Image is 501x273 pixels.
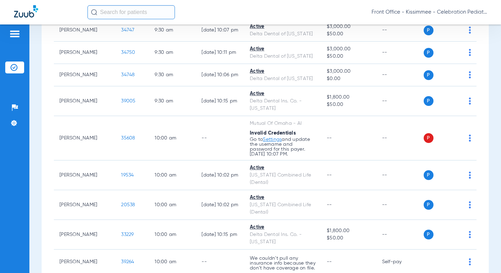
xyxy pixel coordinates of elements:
td: [PERSON_NAME] [54,42,115,64]
img: group-dot-blue.svg [469,98,471,105]
img: group-dot-blue.svg [469,172,471,179]
span: Invalid Credentials [250,131,296,136]
span: $3,000.00 [327,45,371,53]
span: $50.00 [327,53,371,60]
span: $3,000.00 [327,68,371,75]
span: $0.00 [327,75,371,82]
p: Go to and update the username and password for this payer. [DATE] 10:07 PM. [250,137,316,157]
span: 34750 [121,50,135,55]
span: -- [327,136,332,141]
span: $50.00 [327,101,371,108]
td: [PERSON_NAME] [54,160,115,190]
td: 9:30 AM [149,86,196,116]
td: [PERSON_NAME] [54,64,115,86]
span: $50.00 [327,30,371,38]
td: -- [376,19,424,42]
td: -- [376,220,424,250]
td: [DATE] 10:11 PM [196,42,244,64]
span: 39264 [121,259,134,264]
td: 10:00 AM [149,160,196,190]
span: $1,800.00 [327,94,371,101]
td: [DATE] 10:07 PM [196,19,244,42]
span: $3,000.00 [327,23,371,30]
div: Active [250,68,316,75]
td: [DATE] 10:02 PM [196,160,244,190]
span: 34747 [121,28,134,33]
div: Active [250,164,316,172]
span: $1,800.00 [327,227,371,235]
td: [PERSON_NAME] [54,86,115,116]
div: [US_STATE] Combined Life (Dental) [250,172,316,186]
span: 33229 [121,232,134,237]
td: [DATE] 10:06 PM [196,64,244,86]
span: $50.00 [327,235,371,242]
img: Zuub Logo [14,5,38,17]
div: Active [250,194,316,201]
td: -- [376,116,424,160]
span: P [424,70,433,80]
span: 39005 [121,99,135,103]
td: [PERSON_NAME] [54,190,115,220]
td: [PERSON_NAME] [54,220,115,250]
td: [DATE] 10:02 PM [196,190,244,220]
span: 35608 [121,136,135,141]
td: [PERSON_NAME] [54,19,115,42]
span: P [424,26,433,35]
span: 34748 [121,72,135,77]
td: [DATE] 10:15 PM [196,86,244,116]
span: P [424,133,433,143]
div: Delta Dental of [US_STATE] [250,75,316,82]
input: Search for patients [87,5,175,19]
span: 19534 [121,173,134,178]
td: 10:00 AM [149,220,196,250]
div: Delta Dental of [US_STATE] [250,30,316,38]
span: -- [327,259,332,264]
div: Active [250,23,316,30]
td: -- [376,190,424,220]
td: [PERSON_NAME] [54,116,115,160]
td: -- [376,42,424,64]
img: hamburger-icon [9,30,20,38]
span: P [424,96,433,106]
td: 10:00 AM [149,116,196,160]
div: Delta Dental Ins. Co. - [US_STATE] [250,98,316,112]
td: 9:30 AM [149,64,196,86]
td: 9:30 AM [149,42,196,64]
div: Delta Dental of [US_STATE] [250,53,316,60]
td: -- [196,116,244,160]
span: P [424,230,433,239]
iframe: Chat Widget [466,239,501,273]
p: We couldn’t pull any insurance info because they don’t have coverage on file. [250,256,316,271]
img: group-dot-blue.svg [469,49,471,56]
span: P [424,48,433,58]
td: 10:00 AM [149,190,196,220]
img: group-dot-blue.svg [469,231,471,238]
span: P [424,170,433,180]
div: Active [250,90,316,98]
td: -- [376,86,424,116]
div: Mutual Of Omaha - AI [250,120,316,127]
span: 20538 [121,202,135,207]
img: Search Icon [91,9,97,15]
span: Front Office - Kissimmee - Celebration Pediatric Dentistry [372,9,487,16]
td: -- [376,64,424,86]
td: 9:30 AM [149,19,196,42]
div: Active [250,45,316,53]
img: group-dot-blue.svg [469,201,471,208]
img: group-dot-blue.svg [469,135,471,142]
a: Settings [263,137,282,142]
div: Active [250,224,316,231]
img: group-dot-blue.svg [469,71,471,78]
div: [US_STATE] Combined Life (Dental) [250,201,316,216]
span: P [424,200,433,210]
td: [DATE] 10:15 PM [196,220,244,250]
span: -- [327,173,332,178]
span: -- [327,202,332,207]
img: group-dot-blue.svg [469,27,471,34]
div: Delta Dental Ins. Co. - [US_STATE] [250,231,316,246]
td: -- [376,160,424,190]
